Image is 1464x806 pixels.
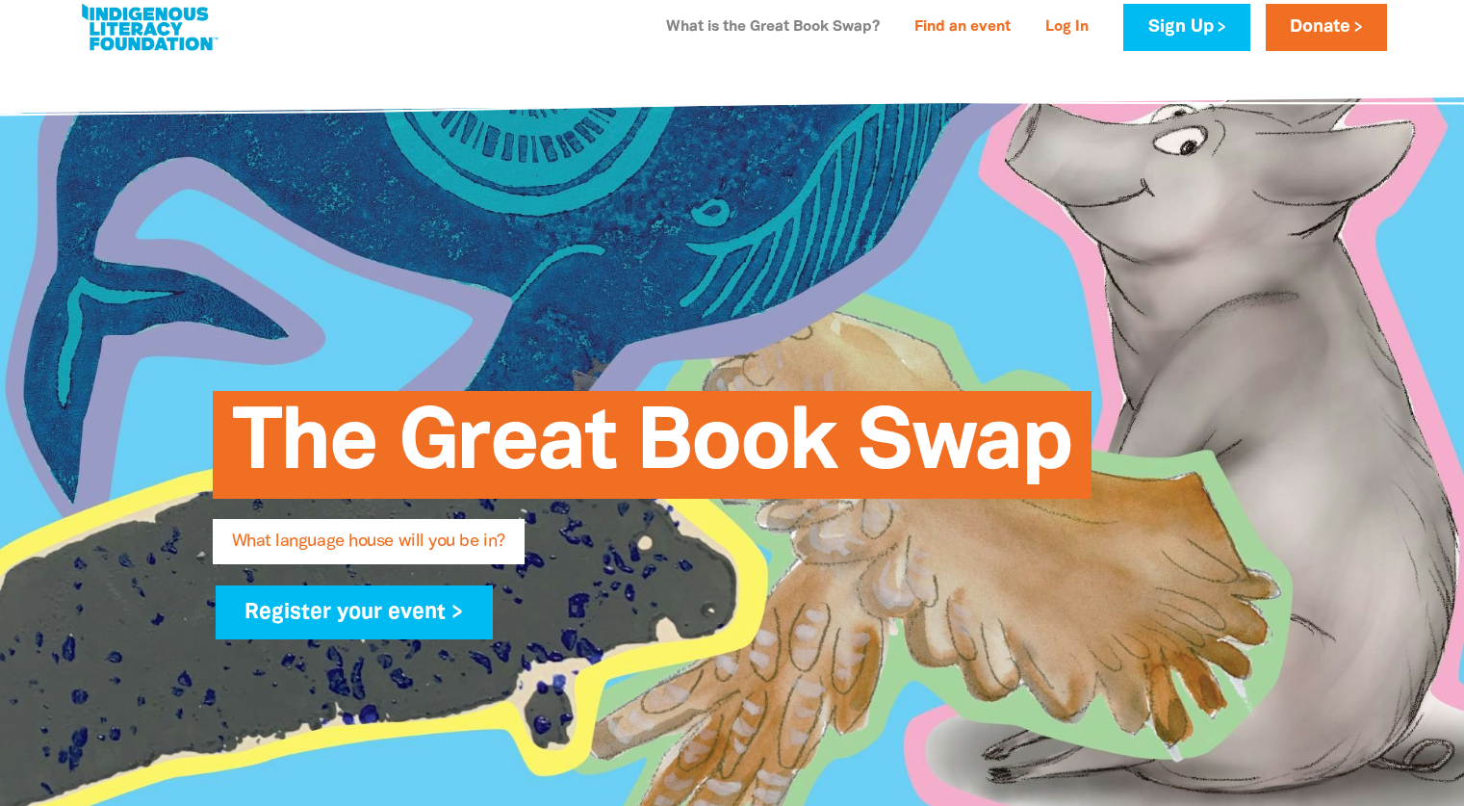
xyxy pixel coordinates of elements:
a: Donate [1266,4,1387,51]
a: Log In [1034,13,1100,43]
span: What language house will you be in? [232,533,505,564]
a: Sign Up [1123,4,1249,51]
a: Register your event > [216,585,494,639]
span: The Great Book Swap [232,405,1072,499]
a: What is the Great Book Swap? [655,13,891,43]
a: Find an event [903,13,1022,43]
